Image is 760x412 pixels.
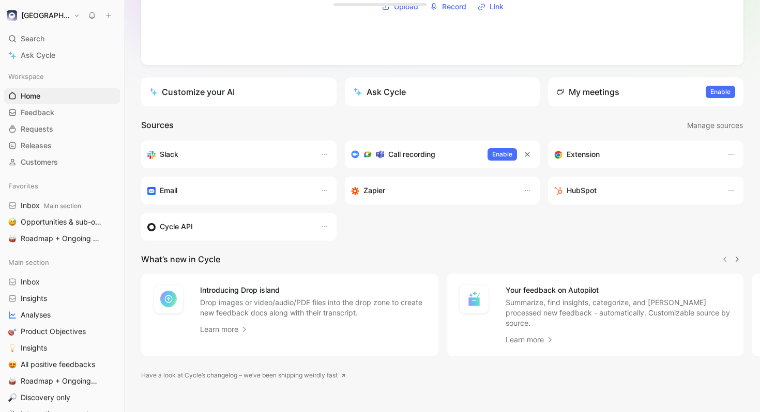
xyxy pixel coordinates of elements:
span: Roadmap + Ongoing Discovery [21,233,103,244]
span: Analyses [21,310,51,320]
div: Customize your AI [149,86,235,98]
div: Capture feedback from anywhere on the web [554,148,717,161]
button: 😍 [6,358,19,371]
img: 😍 [8,360,17,369]
div: Ask Cycle [353,86,406,98]
div: Record & transcribe meetings from Zoom, Meet & Teams. [351,148,480,161]
span: Manage sources [687,119,743,132]
a: Analyses [4,307,120,323]
div: Sync your customers, send feedback and get updates in Slack [147,148,310,161]
span: Product Objectives [21,326,86,337]
a: 🎯Product Objectives [4,324,120,339]
button: Ask Cycle [345,77,540,106]
span: Roadmap + Ongoing Discovery [21,376,99,386]
button: Enable [488,148,517,161]
a: Feedback [4,105,120,120]
img: 💡 [8,344,17,352]
h2: What’s new in Cycle [141,253,220,265]
h3: Email [160,184,177,197]
h3: Zapier [363,184,385,197]
a: 😍All positive feedbacks [4,357,120,372]
a: Insights [4,291,120,306]
span: Ask Cycle [21,49,55,61]
a: Home [4,88,120,104]
img: Elba [7,10,17,21]
span: Upload [394,1,418,13]
a: Requests [4,121,120,137]
span: Record [442,1,466,13]
a: Have a look at Cycle’s changelog – we’ve been shipping weirdly fast [141,370,346,381]
a: Customize your AI [141,77,337,106]
div: Search [4,31,120,46]
span: Inbox [21,277,40,287]
button: 😅 [6,216,19,228]
img: 🥁 [8,234,17,243]
a: Learn more [200,323,249,336]
h3: Slack [160,148,178,161]
a: Inbox [4,274,120,290]
a: Ask Cycle [4,47,120,63]
a: 😅Opportunities & sub-opportunities [4,214,120,230]
span: Inbox [21,200,81,211]
button: Enable [706,86,735,98]
a: Releases [4,138,120,153]
div: Sync customers & send feedback from custom sources. Get inspired by our favorite use case [147,220,310,233]
button: 💡 [6,342,19,354]
img: 🎯 [8,327,17,336]
a: Learn more [506,334,554,346]
button: 🎯 [6,325,19,338]
div: Forward emails to your feedback inbox [147,184,310,197]
span: Enable [710,87,731,97]
h4: Introducing Drop island [200,284,426,296]
span: Customers [21,157,58,167]
span: Enable [492,149,512,160]
p: Drop images or video/audio/PDF files into the drop zone to create new feedback docs along with th... [200,297,426,318]
span: Opportunities & sub-opportunities [21,217,104,228]
p: Summarize, find insights, categorize, and [PERSON_NAME] processed new feedback - automatically. C... [506,297,732,328]
h2: Sources [141,119,174,132]
button: Elba[GEOGRAPHIC_DATA] [4,8,83,23]
h1: [GEOGRAPHIC_DATA] [21,11,69,20]
a: 🥁Roadmap + Ongoing Discovery [4,373,120,389]
h3: HubSpot [567,184,597,197]
span: Insights [21,293,47,304]
span: Favorites [8,181,38,191]
span: Releases [21,140,52,151]
h4: Your feedback on Autopilot [506,284,732,296]
a: 💡Insights [4,340,120,356]
span: Workspace [8,71,44,82]
span: Insights [21,343,47,353]
a: 🥁Roadmap + Ongoing Discovery [4,231,120,246]
button: 🥁 [6,232,19,245]
span: Main section [44,202,81,210]
span: Discovery only [21,392,70,403]
span: Search [21,33,44,45]
button: Manage sources [687,119,743,132]
span: Home [21,91,40,101]
div: Favorites [4,178,120,194]
h3: Extension [567,148,600,161]
span: All positive feedbacks [21,359,95,370]
div: Capture feedback from thousands of sources with Zapier (survey results, recordings, sheets, etc). [351,184,513,197]
div: Main section [4,255,120,270]
button: 🔎 [6,391,19,404]
h3: Cycle API [160,220,193,233]
span: Requests [21,124,53,134]
a: InboxMain section [4,198,120,213]
img: 😅 [8,218,17,226]
a: Customers [4,154,120,170]
img: 🔎 [8,393,17,402]
button: 🥁 [6,375,19,387]
span: Feedback [21,107,54,118]
img: 🥁 [8,377,17,385]
span: Main section [8,257,49,267]
h3: Call recording [388,148,435,161]
div: Workspace [4,69,120,84]
a: 🔎Discovery only [4,390,120,405]
div: My meetings [556,86,619,98]
span: Link [490,1,504,13]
